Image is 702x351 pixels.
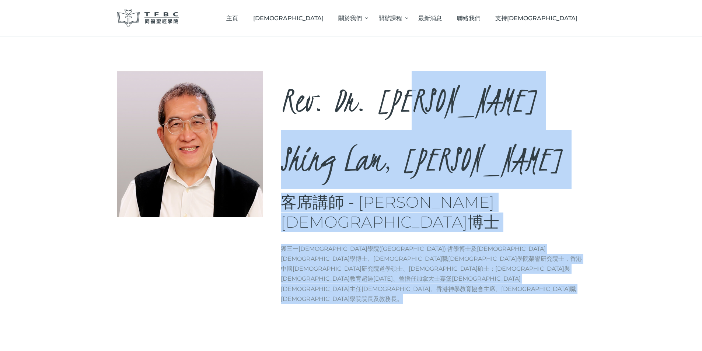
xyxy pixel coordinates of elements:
span: 開辦課程 [378,15,402,22]
a: 開辦課程 [371,7,411,29]
h3: 客席講師 - [PERSON_NAME][DEMOGRAPHIC_DATA]博士 [281,193,585,232]
span: [DEMOGRAPHIC_DATA] [253,15,324,22]
span: 支持[DEMOGRAPHIC_DATA] [495,15,577,22]
span: 聯絡我們 [457,15,481,22]
a: [DEMOGRAPHIC_DATA] [245,7,331,29]
p: 獲三一[DEMOGRAPHIC_DATA]學院([GEOGRAPHIC_DATA]) 哲學博士及[DEMOGRAPHIC_DATA][DEMOGRAPHIC_DATA]學博士、[DEMOGRAP... [281,244,585,304]
h2: Rev. Dr. [PERSON_NAME] Shing Lam, [PERSON_NAME] [281,71,585,189]
span: 主頁 [226,15,238,22]
img: Rev. Dr. Li Shing Lam, Derek [117,71,263,217]
a: 支持[DEMOGRAPHIC_DATA] [488,7,585,29]
a: 主頁 [219,7,246,29]
a: 聯絡我們 [449,7,488,29]
a: 最新消息 [411,7,450,29]
span: 關於我們 [338,15,362,22]
img: 同福聖經學院 TFBC [117,9,179,27]
a: 關於我們 [331,7,371,29]
span: 最新消息 [418,15,442,22]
